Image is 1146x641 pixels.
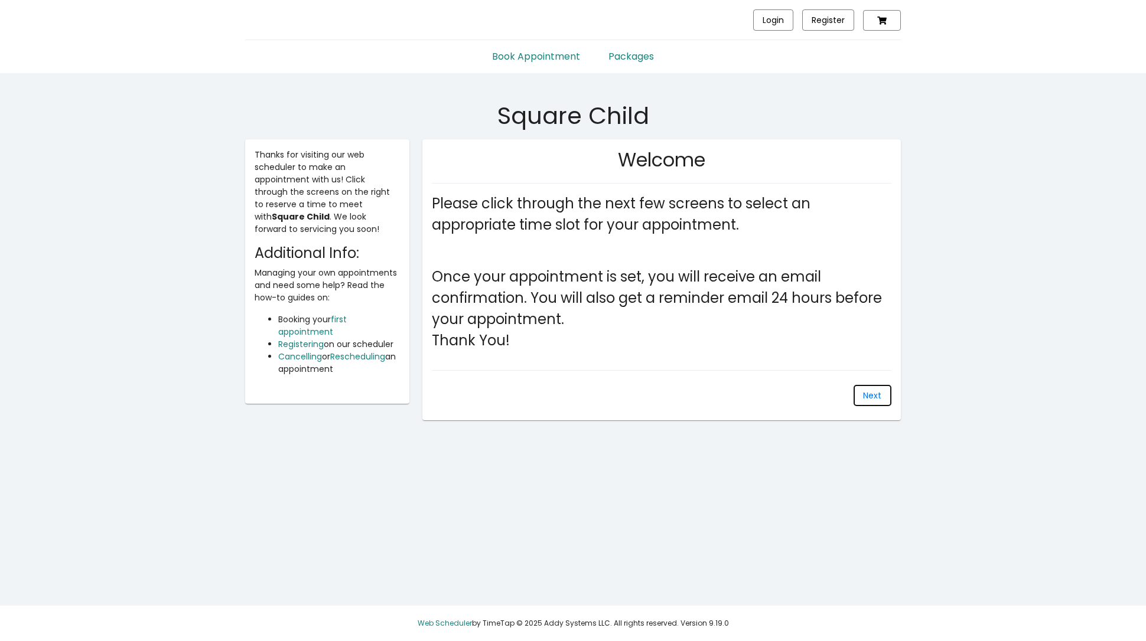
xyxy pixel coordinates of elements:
strong: Square Child [272,211,330,223]
span: Login [763,14,784,26]
button: Next [854,385,891,406]
a: Rescheduling [330,351,385,362]
div: by TimeTap © 2025 Addy Systems LLC. All rights reserved. Version 9.19.0 [236,606,910,641]
h4: Additional Info: [255,245,400,262]
a: Cancelling [278,351,322,362]
a: Registering [278,338,324,350]
li: Booking your [278,313,400,338]
button: Login [753,9,793,31]
p: Thanks for visiting our web scheduler to make an appointment with us! Click through the screens o... [255,149,400,236]
button: Show Cart [863,10,901,31]
span: Register [812,14,845,26]
a: Book Appointment [478,40,594,64]
p: Managing your own appointments and need some help? Read the how-to guides on: [255,267,400,304]
span: Once your appointment is set, you will receive an email confirmation. You will also get a reminde... [432,267,882,350]
a: first appointment [278,313,347,338]
h2: Welcome [618,149,705,171]
h1: Square Child [245,102,901,130]
button: Register [802,9,854,31]
li: or an appointment [278,351,400,375]
span: Next [863,390,881,401]
li: on our scheduler [278,338,400,351]
a: Packages [594,40,668,64]
a: Web Scheduler [418,618,472,628]
span: Please click through the next few screens to select an appropriate time slot for your appointment. [432,194,810,234]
